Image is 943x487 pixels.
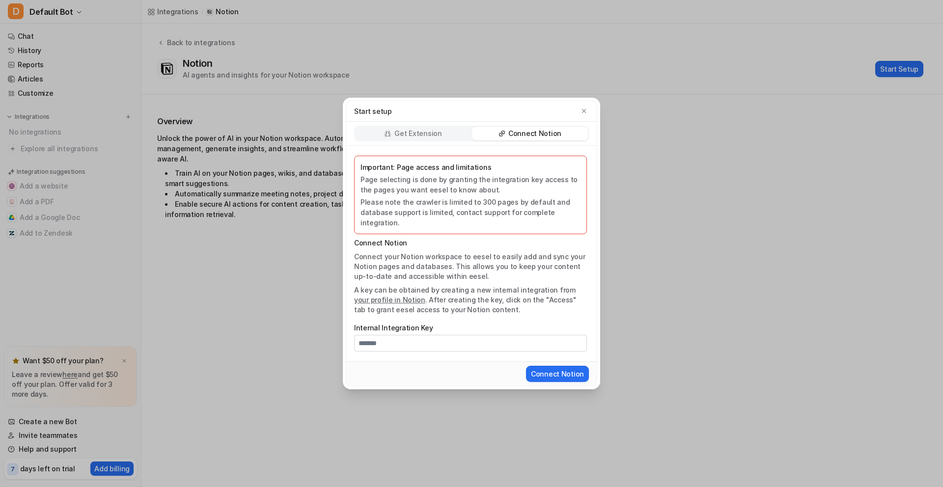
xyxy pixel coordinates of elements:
[354,238,587,248] p: Connect Notion
[526,366,589,382] button: Connect Notion
[394,129,442,138] p: Get Extension
[361,197,581,228] p: Please note the crawler is limited to 300 pages by default and database support is limited, conta...
[354,106,392,116] p: Start setup
[354,296,425,304] a: your profile in Notion
[354,285,587,315] p: A key can be obtained by creating a new internal integration from . After creating the key, click...
[361,162,581,172] p: Important: Page access and limitations
[354,323,587,333] label: Internal Integration Key
[354,252,587,281] p: Connect your Notion workspace to eesel to easily add and sync your Notion pages and databases. Th...
[508,129,561,138] p: Connect Notion
[361,174,581,195] p: Page selecting is done by granting the integration key access to the pages you want eesel to know...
